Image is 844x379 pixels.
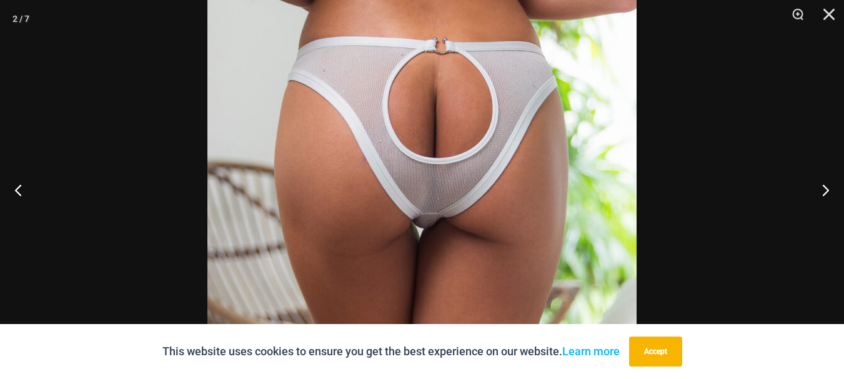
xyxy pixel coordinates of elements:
p: This website uses cookies to ensure you get the best experience on our website. [162,342,620,361]
button: Next [797,159,844,221]
button: Accept [629,337,682,367]
div: 2 / 7 [12,9,29,28]
a: Learn more [562,345,620,358]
